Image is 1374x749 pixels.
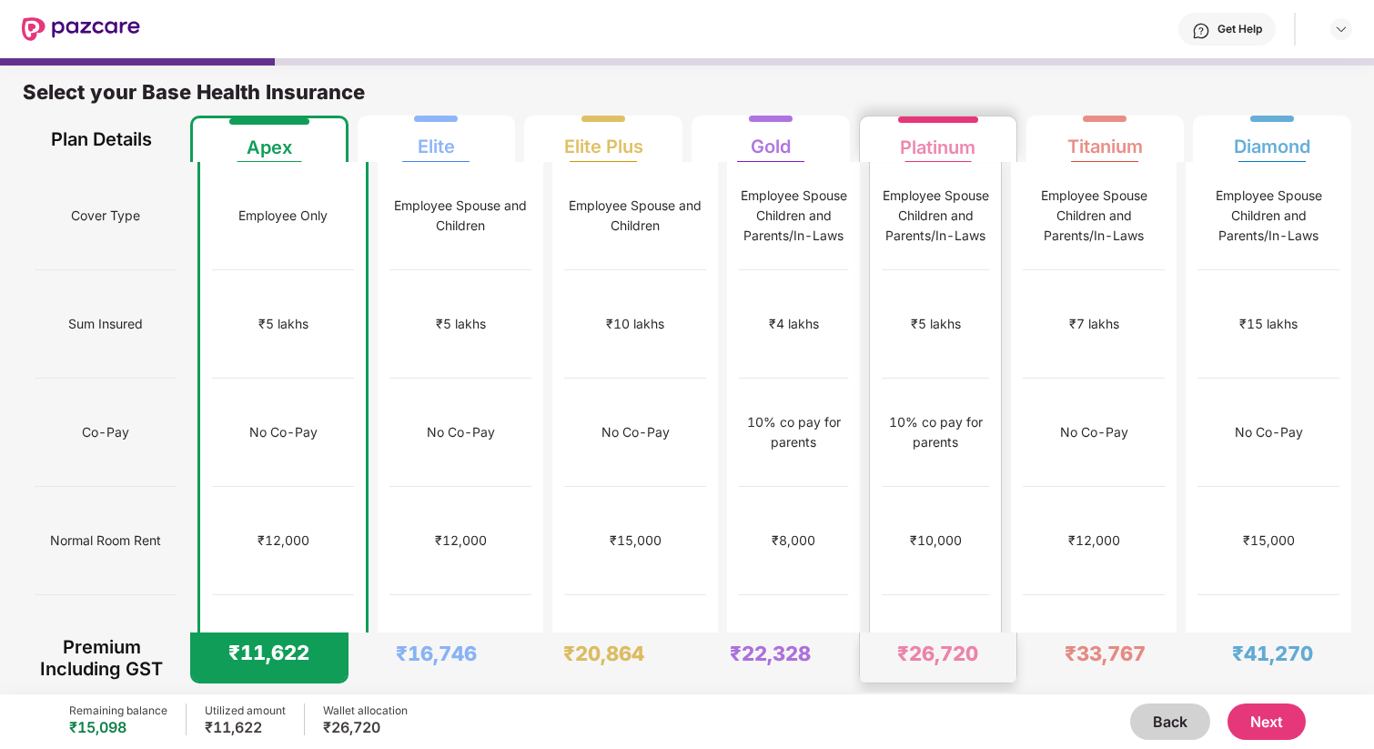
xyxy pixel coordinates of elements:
img: svg+xml;base64,PHN2ZyBpZD0iSGVscC0zMngzMiIgeG1sbnM9Imh0dHA6Ly93d3cudzMub3JnLzIwMDAvc3ZnIiB3aWR0aD... [1192,22,1210,40]
div: ₹12,000 [258,531,309,551]
div: Employee Spouse and Children [564,196,706,236]
div: Premium Including GST [35,633,169,683]
div: Employee Spouse Children and Parents/In-Laws [739,186,848,246]
div: ₹12,000 [1068,531,1120,551]
div: Gold [751,121,791,157]
div: Elite Plus [564,121,643,157]
div: Employee Spouse Children and Parents/In-Laws [1023,186,1165,246]
div: ₹16,746 [396,641,477,666]
div: No Co-Pay [427,422,495,442]
div: ₹10,000 [910,531,962,551]
div: Plan Details [35,116,169,162]
div: ₹8,000 [772,531,815,551]
div: ₹15,098 [69,718,167,736]
div: ₹15,000 [1243,531,1295,551]
div: Remaining balance [69,703,167,718]
div: Wallet allocation [323,703,408,718]
div: ₹5 lakhs [258,314,308,334]
div: Get Help [1217,22,1262,36]
span: [MEDICAL_DATA] Room Rent [35,622,177,676]
div: ₹41,270 [1232,641,1313,666]
div: ₹12,000 [435,531,487,551]
div: Titanium [1067,121,1143,157]
img: New Pazcare Logo [22,17,140,41]
div: 10% co pay for parents [882,412,989,452]
div: Employee Spouse Children and Parents/In-Laws [882,186,989,246]
div: Apex [247,122,292,158]
div: ₹5 lakhs [436,314,486,334]
button: Next [1228,703,1306,740]
span: Normal Room Rent [50,523,161,558]
span: Sum Insured [68,307,143,341]
div: ₹33,767 [1065,641,1146,666]
div: No Co-Pay [1060,422,1128,442]
div: No Co-Pay [1235,422,1303,442]
div: Utilized amount [205,703,286,718]
span: Co-Pay [82,415,129,450]
div: ₹11,622 [228,640,309,665]
div: ₹22,328 [730,641,811,666]
div: ₹11,622 [205,718,286,736]
div: Employee Spouse and Children [389,196,531,236]
div: ₹7 lakhs [1069,314,1119,334]
div: No Co-Pay [249,422,318,442]
div: ₹15 lakhs [1239,314,1298,334]
div: ₹20,864 [563,641,644,666]
div: ₹26,720 [897,641,978,666]
div: Elite [418,121,455,157]
div: ₹10 lakhs [606,314,664,334]
div: Platinum [900,122,975,158]
div: 10% co pay for parents [739,412,848,452]
div: Select your Base Health Insurance [23,79,1351,116]
div: No Co-Pay [601,422,670,442]
div: Employee Spouse Children and Parents/In-Laws [1197,186,1339,246]
div: Diamond [1234,121,1310,157]
div: ₹4 lakhs [769,314,819,334]
div: ₹15,000 [610,531,662,551]
img: svg+xml;base64,PHN2ZyBpZD0iRHJvcGRvd24tMzJ4MzIiIHhtbG5zPSJodHRwOi8vd3d3LnczLm9yZy8yMDAwL3N2ZyIgd2... [1334,22,1349,36]
div: ₹5 lakhs [911,314,961,334]
div: Employee Only [238,206,328,226]
div: ₹26,720 [323,718,408,736]
button: Back [1130,703,1210,740]
span: Cover Type [71,198,140,233]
